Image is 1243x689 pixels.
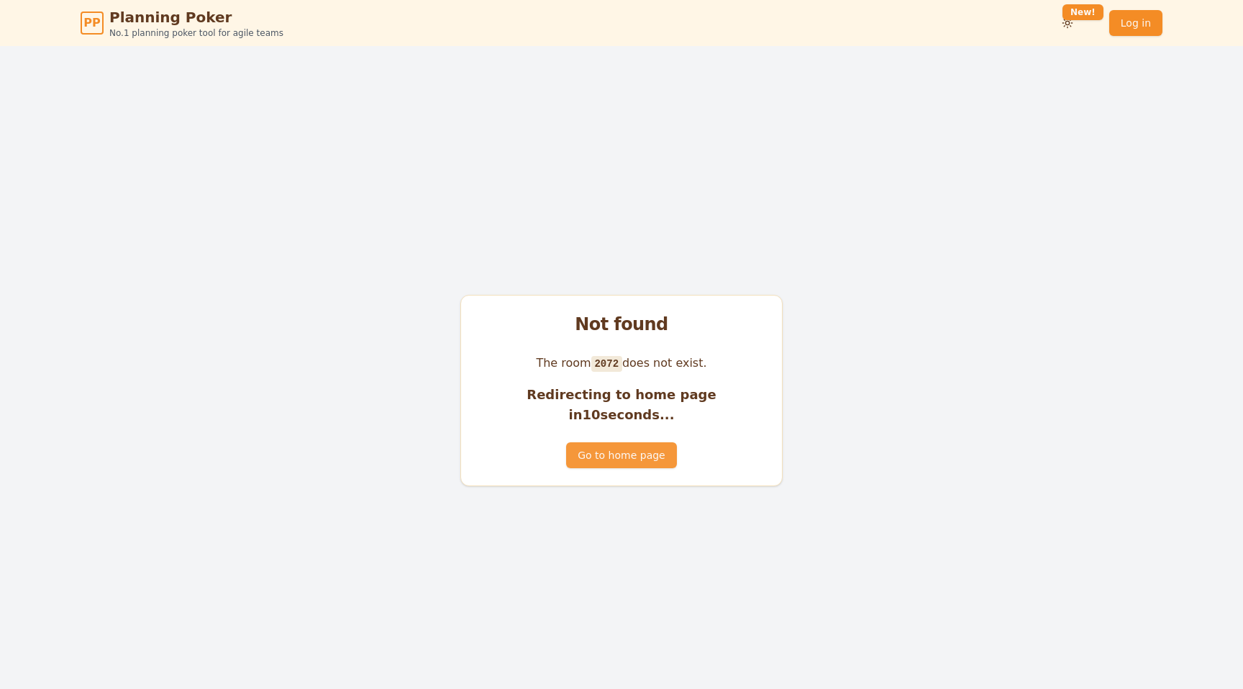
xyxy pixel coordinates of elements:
code: 2072 [591,356,622,372]
span: No.1 planning poker tool for agile teams [109,27,283,39]
div: New! [1062,4,1103,20]
button: Go to home page [566,442,676,468]
a: Log in [1109,10,1162,36]
a: PPPlanning PokerNo.1 planning poker tool for agile teams [81,7,283,39]
button: New! [1055,10,1080,36]
div: Not found [478,313,765,336]
p: The room does not exist. [478,353,765,373]
span: Planning Poker [109,7,283,27]
span: PP [83,14,100,32]
p: Redirecting to home page in 10 seconds... [478,385,765,425]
